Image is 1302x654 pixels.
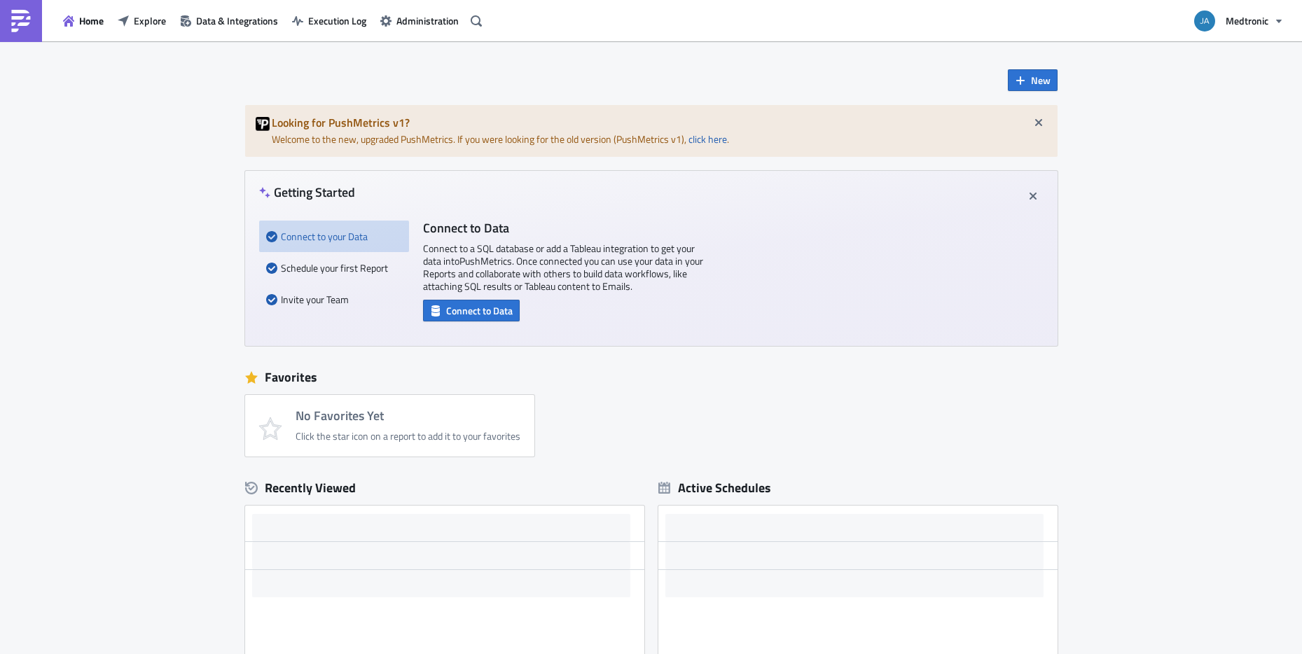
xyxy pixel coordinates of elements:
[423,242,703,293] p: Connect to a SQL database or add a Tableau integration to get your data into PushMetrics . Once c...
[10,10,32,32] img: PushMetrics
[446,303,513,318] span: Connect to Data
[1226,13,1268,28] span: Medtronic
[272,117,1047,128] h5: Looking for PushMetrics v1?
[423,302,520,316] a: Connect to Data
[134,13,166,28] span: Explore
[396,13,459,28] span: Administration
[245,478,644,499] div: Recently Viewed
[658,480,771,496] div: Active Schedules
[373,10,466,32] button: Administration
[266,252,402,284] div: Schedule your first Report
[423,221,703,235] h4: Connect to Data
[266,284,402,315] div: Invite your Team
[688,132,727,146] a: click here
[266,221,402,252] div: Connect to your Data
[56,10,111,32] button: Home
[196,13,278,28] span: Data & Integrations
[296,430,520,443] div: Click the star icon on a report to add it to your favorites
[296,409,520,423] h4: No Favorites Yet
[259,185,355,200] h4: Getting Started
[111,10,173,32] button: Explore
[1008,69,1058,91] button: New
[1031,73,1051,88] span: New
[173,10,285,32] button: Data & Integrations
[423,300,520,321] button: Connect to Data
[285,10,373,32] button: Execution Log
[245,105,1058,157] div: Welcome to the new, upgraded PushMetrics. If you were looking for the old version (PushMetrics v1...
[1186,6,1291,36] button: Medtronic
[1193,9,1217,33] img: Avatar
[308,13,366,28] span: Execution Log
[245,367,1058,388] div: Favorites
[79,13,104,28] span: Home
